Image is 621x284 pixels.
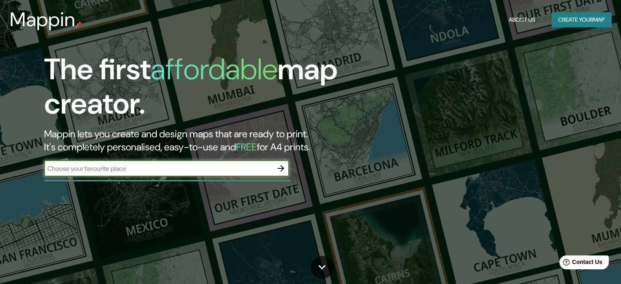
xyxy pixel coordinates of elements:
h1: affordable [151,50,278,88]
img: mappin-pin [76,21,82,28]
h2: Mappin lets you create and design maps that are ready to print. It's completely personalised, eas... [44,127,355,154]
iframe: Help widget launcher [548,252,612,275]
input: Choose your favourite place [44,164,273,173]
button: About Us [505,12,539,27]
h5: FREE [236,141,257,153]
h3: Mappin [10,8,76,31]
button: Create yourmap [552,12,611,27]
h1: The first map creator. [44,52,355,127]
